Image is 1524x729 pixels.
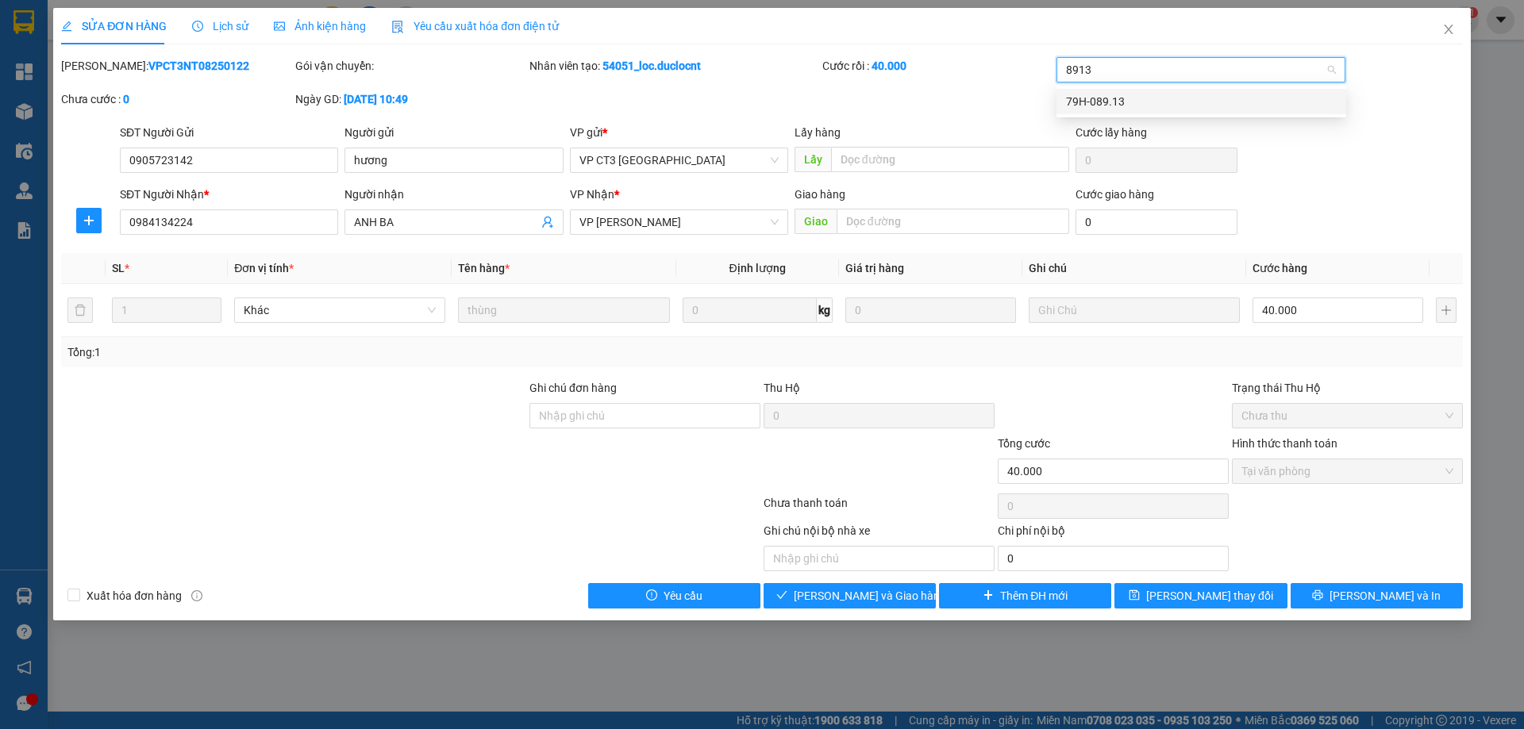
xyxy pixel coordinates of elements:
span: Thêm ĐH mới [1000,587,1068,604]
div: Nhân viên tạo: [529,57,819,75]
div: Chi phí nội bộ [998,522,1229,546]
label: Ghi chú đơn hàng [529,382,617,394]
div: Gói vận chuyển: [295,57,526,75]
div: Người gửi [344,124,563,141]
input: Cước lấy hàng [1076,148,1237,173]
span: Khác [244,298,436,322]
span: 0984134224 [131,88,202,103]
span: VP [PERSON_NAME] [131,38,227,68]
span: [PERSON_NAME] và In [1330,587,1441,604]
b: 40.000 [872,59,906,72]
div: [PERSON_NAME]: [61,57,292,75]
span: Đơn vị tính [234,262,294,274]
span: [PERSON_NAME] thay đổi [1146,587,1273,604]
span: info-circle [191,590,202,601]
span: Yêu cầu [664,587,702,604]
input: Dọc đường [837,209,1069,234]
p: Cước hàng [162,110,231,125]
span: Tổng cước [998,437,1050,450]
input: Ghi chú đơn hàng [529,403,760,428]
label: Cước giao hàng [1076,188,1154,201]
b: [DATE] 10:49 [344,93,408,106]
span: SL [112,262,125,274]
span: Lấy hàng [795,126,841,139]
button: plus [76,208,102,233]
span: kg [817,297,833,323]
span: plus [983,589,994,602]
div: VP gửi [570,124,788,141]
span: Thu Hộ [764,382,800,394]
p: Tên hàng [6,110,89,125]
span: check [776,589,787,602]
div: 79H-089.13 [1066,93,1337,110]
strong: Nhận: [131,38,227,68]
input: VD: Bàn, Ghế [458,297,669,323]
b: 0 [123,93,129,106]
span: picture [274,21,285,32]
button: exclamation-circleYêu cầu [588,583,760,608]
p: Số lượng [91,110,160,125]
button: printer[PERSON_NAME] và In [1291,583,1463,608]
b: VPCT3NT08250122 [148,59,249,72]
span: plus [77,214,101,227]
img: icon [391,21,404,33]
span: Giao [795,209,837,234]
div: Chưa thanh toán [762,494,996,522]
div: Chưa cước : [61,90,292,108]
input: Cước giao hàng [1076,209,1237,235]
div: SĐT Người Nhận [120,186,338,203]
span: exclamation-circle [646,589,657,602]
span: Lấy [795,147,831,172]
span: ANH BA [131,71,177,86]
div: Trạng thái Thu Hộ [1232,379,1463,397]
span: Giá trị hàng [845,262,904,274]
span: VP CT3 [GEOGRAPHIC_DATA] [6,38,129,68]
button: delete [67,297,93,323]
span: Yêu cầu xuất hóa đơn điện tử [391,20,559,33]
button: save[PERSON_NAME] thay đổi [1114,583,1287,608]
span: Định lượng [729,262,786,274]
div: SĐT Người Gửi [120,124,338,141]
span: VP Nhận [570,188,614,201]
span: printer [1312,589,1323,602]
span: [PERSON_NAME] và Giao hàng [794,587,946,604]
span: Ảnh kiện hàng [274,20,366,33]
strong: Gửi: [6,38,129,68]
div: Tổng: 1 [67,343,588,361]
span: Lịch sử [192,20,248,33]
button: plusThêm ĐH mới [939,583,1111,608]
button: plus [1436,297,1457,323]
input: 0 [845,297,1016,323]
button: Close [1426,8,1471,52]
th: Ghi chú [1022,253,1246,284]
input: Nhập ghi chú [764,546,995,571]
label: Cước lấy hàng [1076,126,1147,139]
div: Cước rồi : [822,57,1053,75]
span: Xuất hóa đơn hàng [80,587,188,604]
div: Người nhận [344,186,563,203]
span: edit [61,21,72,32]
span: close [1442,23,1455,36]
span: save [1129,589,1140,602]
span: clock-circle [192,21,203,32]
span: Cước hàng [1253,262,1307,274]
input: Ghi Chú [1029,297,1240,323]
input: Dọc đường [831,147,1069,172]
span: VP Phan Rang [579,210,779,234]
span: VP CT3 Nha Trang [579,148,779,172]
div: Ghi chú nội bộ nhà xe [764,522,995,546]
label: Hình thức thanh toán [1232,437,1337,450]
span: Tại văn phòng [1241,459,1453,483]
div: Ngày GD: [295,90,526,108]
button: check[PERSON_NAME] và Giao hàng [764,583,936,608]
span: Chưa thu [1241,404,1453,428]
b: 54051_loc.duclocnt [602,59,701,72]
span: user-add [541,216,554,228]
div: 79H-089.13 [1056,89,1346,114]
span: Tên hàng [458,262,510,274]
span: Giao hàng [795,188,845,201]
span: 0905723142 [6,88,78,103]
strong: Nhà xe Đức lộc [53,9,184,31]
span: hương [6,71,44,86]
span: SỬA ĐƠN HÀNG [61,20,167,33]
